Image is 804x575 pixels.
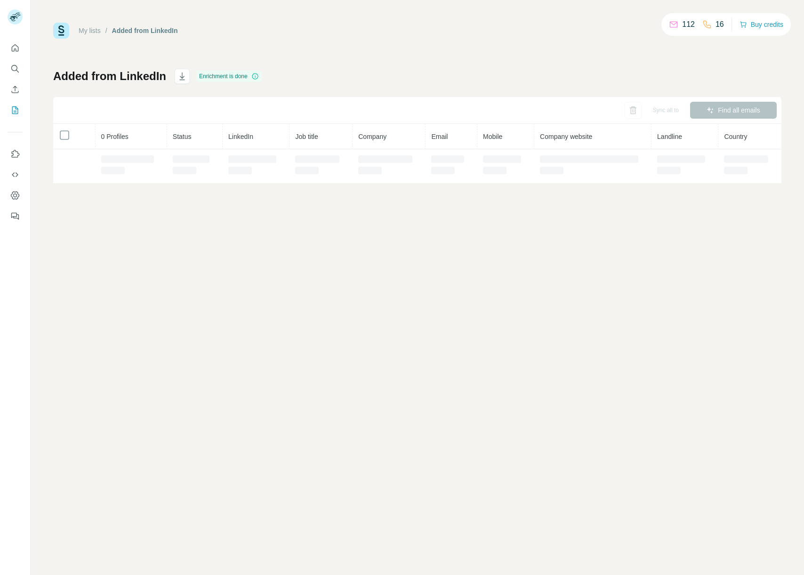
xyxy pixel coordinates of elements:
[483,133,502,140] span: Mobile
[79,27,101,34] a: My lists
[657,133,682,140] span: Landline
[682,19,695,30] p: 112
[196,71,262,82] div: Enrichment is done
[540,133,592,140] span: Company website
[8,146,23,162] button: Use Surfe on LinkedIn
[8,187,23,204] button: Dashboard
[295,133,318,140] span: Job title
[101,133,129,140] span: 0 Profiles
[8,208,23,225] button: Feedback
[112,26,178,35] div: Added from LinkedIn
[8,102,23,119] button: My lists
[8,81,23,98] button: Enrich CSV
[53,23,69,39] img: Surfe Logo
[740,18,783,31] button: Buy credits
[8,60,23,77] button: Search
[358,133,386,140] span: Company
[53,69,166,84] h1: Added from LinkedIn
[173,133,192,140] span: Status
[105,26,107,35] li: /
[228,133,253,140] span: LinkedIn
[431,133,448,140] span: Email
[716,19,724,30] p: 16
[724,133,747,140] span: Country
[8,40,23,57] button: Quick start
[8,166,23,183] button: Use Surfe API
